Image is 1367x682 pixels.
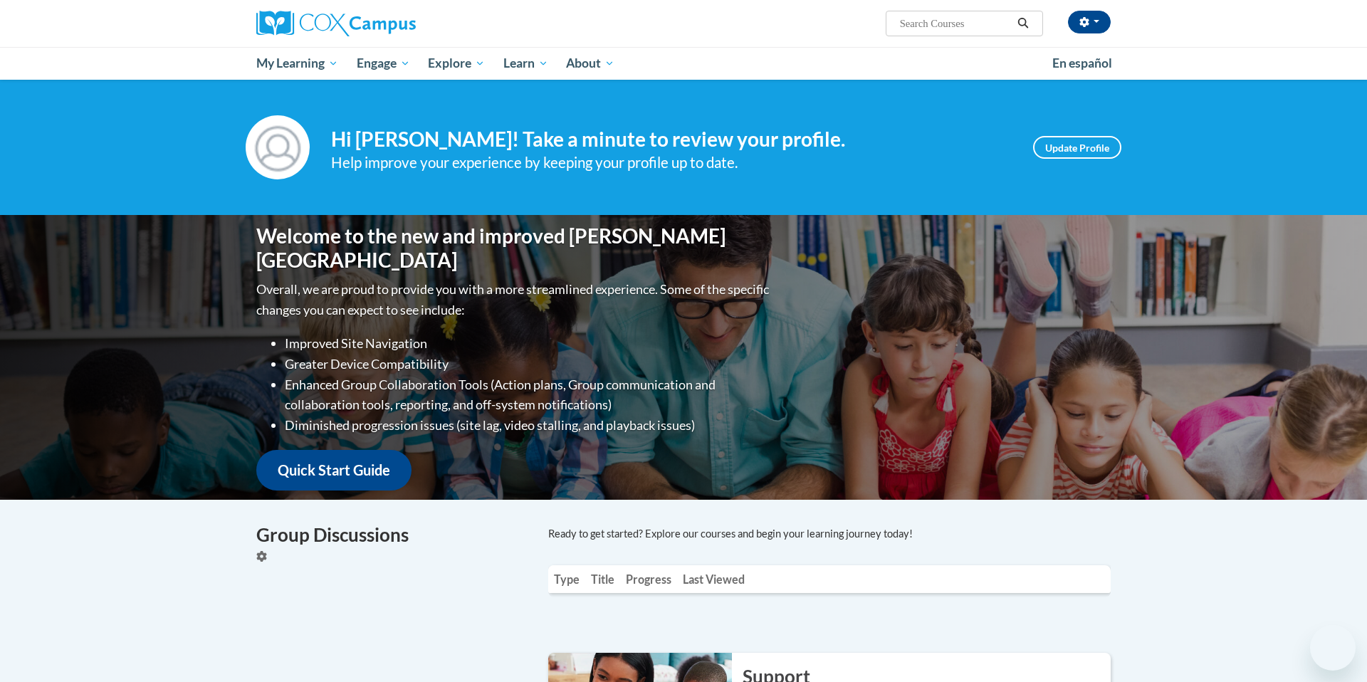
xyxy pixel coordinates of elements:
a: About [557,47,624,80]
li: Improved Site Navigation [285,333,772,354]
a: Learn [494,47,557,80]
th: Last Viewed [677,565,750,593]
p: Overall, we are proud to provide you with a more streamlined experience. Some of the specific cha... [256,279,772,320]
div: Main menu [235,47,1132,80]
th: Title [585,565,620,593]
h4: Group Discussions [256,521,527,549]
img: Profile Image [246,115,310,179]
a: Cox Campus [256,11,527,36]
span: Learn [503,55,548,72]
h1: Welcome to the new and improved [PERSON_NAME][GEOGRAPHIC_DATA] [256,224,772,272]
a: Update Profile [1033,136,1121,159]
img: Cox Campus [256,11,416,36]
span: En español [1052,56,1112,70]
iframe: Button to launch messaging window [1310,625,1356,671]
h4: Hi [PERSON_NAME]! Take a minute to review your profile. [331,127,1012,152]
button: Search [1012,15,1034,32]
a: Quick Start Guide [256,450,412,490]
span: My Learning [256,55,338,72]
li: Enhanced Group Collaboration Tools (Action plans, Group communication and collaboration tools, re... [285,374,772,416]
span: Engage [357,55,410,72]
th: Type [548,565,585,593]
span: Explore [428,55,485,72]
a: Explore [419,47,494,80]
li: Diminished progression issues (site lag, video stalling, and playback issues) [285,415,772,436]
button: Account Settings [1068,11,1111,33]
span: About [566,55,614,72]
a: My Learning [247,47,347,80]
a: En español [1043,48,1121,78]
th: Progress [620,565,677,593]
input: Search Courses [899,15,1012,32]
li: Greater Device Compatibility [285,354,772,374]
a: Engage [347,47,419,80]
div: Help improve your experience by keeping your profile up to date. [331,151,1012,174]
